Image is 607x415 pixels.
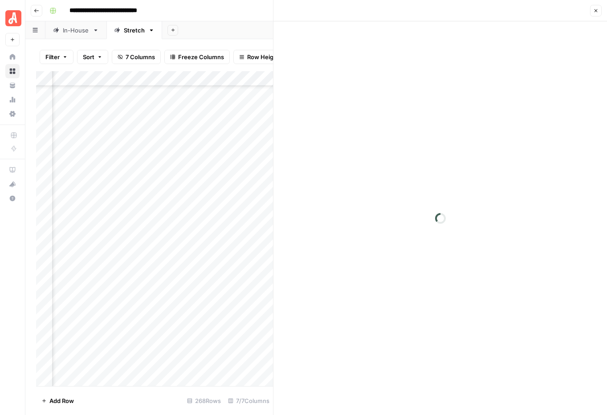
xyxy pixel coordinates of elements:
a: Browse [5,64,20,78]
button: Freeze Columns [164,50,230,64]
div: What's new? [6,177,19,191]
img: Angi Logo [5,10,21,26]
span: Filter [45,52,60,61]
button: What's new? [5,177,20,191]
a: In-House [45,21,106,39]
div: 7/7 Columns [224,394,273,408]
div: Stretch [124,26,145,35]
button: Row Height [233,50,285,64]
button: Help + Support [5,191,20,205]
button: Add Row [36,394,79,408]
a: Your Data [5,78,20,93]
a: AirOps Academy [5,163,20,177]
span: Add Row [49,396,74,405]
div: 268 Rows [183,394,224,408]
div: In-House [63,26,89,35]
span: Freeze Columns [178,52,224,61]
span: Row Height [247,52,279,61]
span: 7 Columns [126,52,155,61]
a: Stretch [106,21,162,39]
a: Usage [5,93,20,107]
a: Settings [5,107,20,121]
button: Filter [40,50,73,64]
span: Sort [83,52,94,61]
button: Workspace: Angi [5,7,20,29]
a: Home [5,50,20,64]
button: Sort [77,50,108,64]
button: 7 Columns [112,50,161,64]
